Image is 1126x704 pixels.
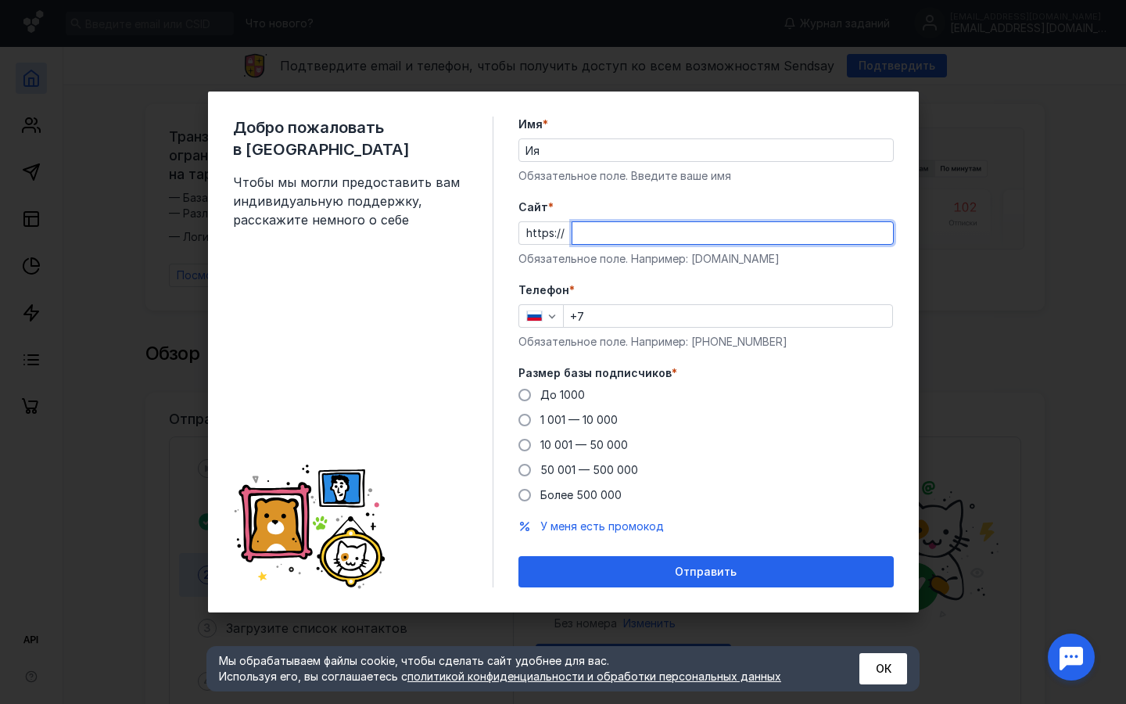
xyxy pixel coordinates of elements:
[540,413,618,426] span: 1 001 — 10 000
[540,519,664,534] button: У меня есть промокод
[518,334,894,350] div: Обязательное поле. Например: [PHONE_NUMBER]
[540,438,628,451] span: 10 001 — 50 000
[518,199,548,215] span: Cайт
[540,488,622,501] span: Более 500 000
[540,519,664,533] span: У меня есть промокод
[540,463,638,476] span: 50 001 — 500 000
[518,282,569,298] span: Телефон
[675,566,737,579] span: Отправить
[518,251,894,267] div: Обязательное поле. Например: [DOMAIN_NAME]
[518,168,894,184] div: Обязательное поле. Введите ваше имя
[518,365,672,381] span: Размер базы подписчиков
[219,653,821,684] div: Мы обрабатываем файлы cookie, чтобы сделать сайт удобнее для вас. Используя его, вы соглашаетесь c
[233,117,468,160] span: Добро пожаловать в [GEOGRAPHIC_DATA]
[518,117,543,132] span: Имя
[407,670,781,683] a: политикой конфиденциальности и обработки персональных данных
[518,556,894,587] button: Отправить
[233,173,468,229] span: Чтобы мы могли предоставить вам индивидуальную поддержку, расскажите немного о себе
[859,653,907,684] button: ОК
[540,388,585,401] span: До 1000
